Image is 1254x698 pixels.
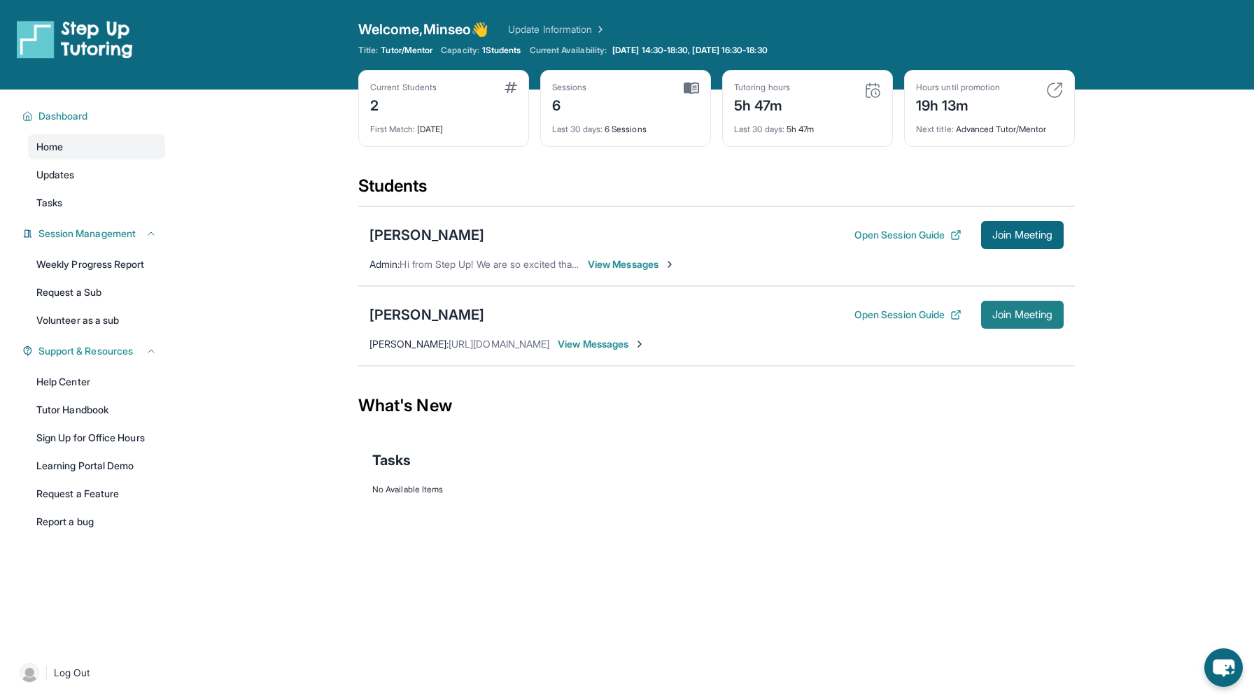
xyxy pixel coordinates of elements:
a: Request a Sub [28,280,165,305]
button: Dashboard [33,109,157,123]
span: Last 30 days : [552,124,603,134]
img: Chevron Right [592,22,606,36]
span: Capacity: [441,45,479,56]
button: Open Session Guide [854,308,961,322]
span: First Match : [370,124,415,134]
span: Next title : [916,124,954,134]
a: Volunteer as a sub [28,308,165,333]
img: card [1046,82,1063,99]
button: chat-button [1204,648,1243,687]
button: Open Session Guide [854,228,961,242]
div: 2 [370,93,437,115]
img: card [505,82,517,93]
div: Advanced Tutor/Mentor [916,115,1063,135]
a: Help Center [28,369,165,394]
a: Report a bug [28,509,165,534]
div: 5h 47m [734,93,790,115]
span: Welcome, Minseo 👋 [358,20,488,39]
span: 1 Students [482,45,521,56]
a: Home [28,134,165,159]
span: Tutor/Mentor [381,45,432,56]
a: Weekly Progress Report [28,252,165,277]
a: Learning Portal Demo [28,453,165,478]
img: card [864,82,881,99]
span: Join Meeting [992,231,1052,239]
span: Updates [36,168,75,182]
div: [PERSON_NAME] [369,225,484,245]
a: Tasks [28,190,165,215]
div: No Available Items [372,484,1061,495]
img: Chevron-Right [664,259,675,270]
span: Tasks [36,196,62,210]
a: Request a Feature [28,481,165,506]
span: [URL][DOMAIN_NAME] [449,338,549,350]
img: user-img [20,663,39,683]
span: Home [36,140,63,154]
span: Last 30 days : [734,124,784,134]
span: [DATE] 14:30-18:30, [DATE] 16:30-18:30 [612,45,768,56]
div: Students [358,175,1075,206]
div: [DATE] [370,115,517,135]
div: Hours until promotion [916,82,1000,93]
span: Tasks [372,450,411,470]
div: Sessions [552,82,587,93]
span: View Messages [558,337,645,351]
div: 6 [552,93,587,115]
span: Support & Resources [38,344,133,358]
button: Support & Resources [33,344,157,358]
a: [DATE] 14:30-18:30, [DATE] 16:30-18:30 [610,45,770,56]
span: View Messages [588,257,675,271]
div: 6 Sessions [552,115,699,135]
a: Sign Up for Office Hours [28,425,165,450]
img: card [684,82,699,94]
div: Current Students [370,82,437,93]
span: Join Meeting [992,311,1052,319]
span: Title: [358,45,378,56]
div: 19h 13m [916,93,1000,115]
div: Tutoring hours [734,82,790,93]
span: Session Management [38,227,136,241]
div: What's New [358,375,1075,436]
span: [PERSON_NAME] : [369,338,449,350]
div: 5h 47m [734,115,881,135]
a: |Log Out [14,657,165,688]
button: Join Meeting [981,301,1064,329]
span: Current Availability: [530,45,607,56]
img: logo [17,20,133,59]
button: Session Management [33,227,157,241]
div: [PERSON_NAME] [369,305,484,325]
span: Log Out [54,666,90,680]
span: Admin : [369,258,400,270]
button: Join Meeting [981,221,1064,249]
a: Update Information [508,22,606,36]
span: | [45,664,48,681]
img: Chevron-Right [634,339,645,350]
a: Updates [28,162,165,187]
span: Dashboard [38,109,88,123]
a: Tutor Handbook [28,397,165,422]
